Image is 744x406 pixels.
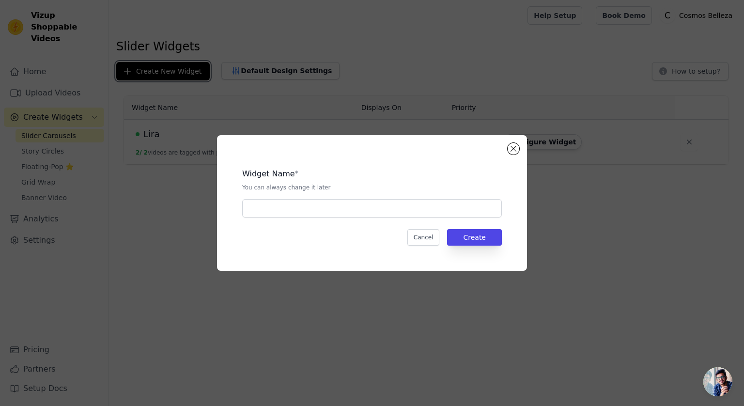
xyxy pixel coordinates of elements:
[242,168,295,180] legend: Widget Name
[407,229,440,246] button: Cancel
[508,143,519,155] button: Close modal
[447,229,502,246] button: Create
[242,184,502,191] p: You can always change it later
[703,367,732,396] a: Chat abierto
